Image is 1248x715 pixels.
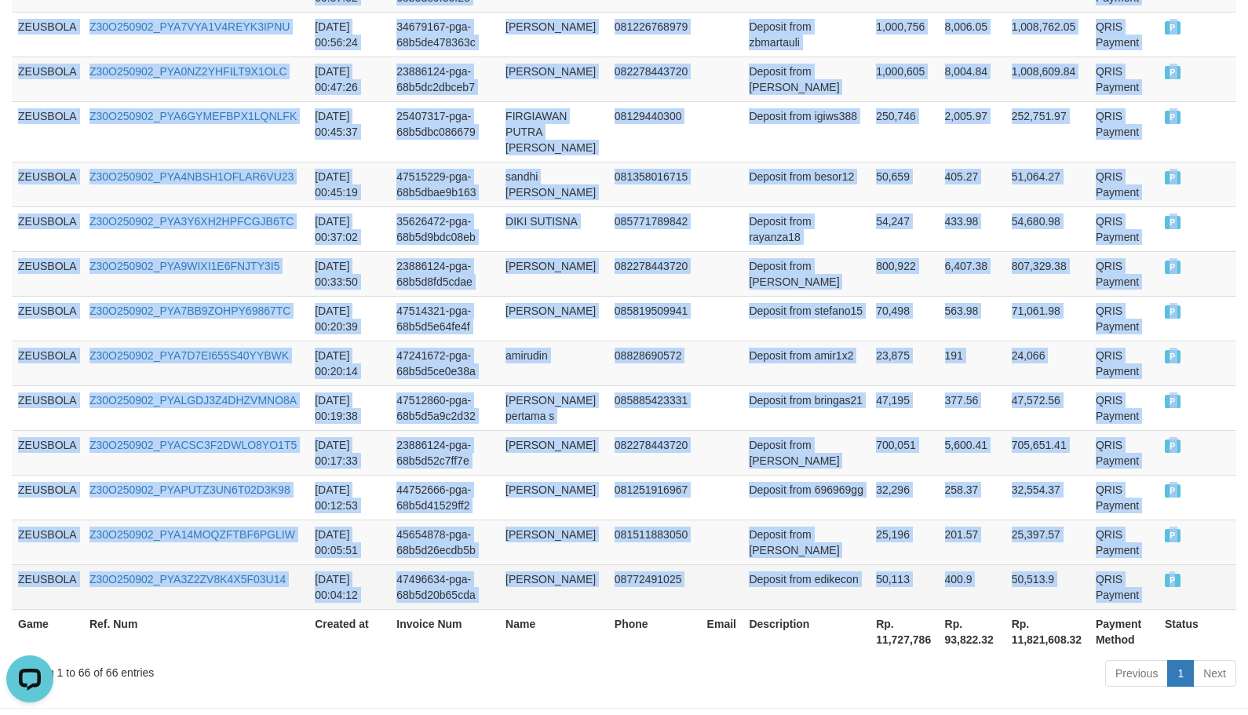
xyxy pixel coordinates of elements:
[12,57,83,101] td: ZEUSBOLA
[939,251,1005,296] td: 6,407.38
[89,573,286,585] a: Z30O250902_PYA3Z2ZV8K4X5F03U14
[743,341,870,385] td: Deposit from amir1x2
[939,609,1005,654] th: Rp. 93,822.32
[308,296,390,341] td: [DATE] 00:20:39
[12,564,83,609] td: ZEUSBOLA
[870,341,938,385] td: 23,875
[89,170,294,183] a: Z30O250902_PYA4NBSH1OFLAR6VU23
[390,520,499,564] td: 45654878-pga-68b5d26ecdb5b
[743,101,870,162] td: Deposit from igiws388
[608,296,701,341] td: 085819509941
[939,430,1005,475] td: 5,600.41
[308,162,390,206] td: [DATE] 00:45:19
[390,206,499,251] td: 35626472-pga-68b5d9bdc08eb
[12,385,83,430] td: ZEUSBOLA
[743,475,870,520] td: Deposit from 696969gg
[12,341,83,385] td: ZEUSBOLA
[608,430,701,475] td: 082278443720
[870,251,938,296] td: 800,922
[12,296,83,341] td: ZEUSBOLA
[939,520,1005,564] td: 201.57
[390,251,499,296] td: 23886124-pga-68b5d8fd5cdae
[1089,520,1159,564] td: QRIS Payment
[390,609,499,654] th: Invoice Num
[870,430,938,475] td: 700,051
[499,101,608,162] td: FIRGIAWAN PUTRA [PERSON_NAME]
[870,57,938,101] td: 1,000,605
[1089,475,1159,520] td: QRIS Payment
[1005,609,1089,654] th: Rp. 11,821,608.32
[308,251,390,296] td: [DATE] 00:33:50
[1089,385,1159,430] td: QRIS Payment
[390,12,499,57] td: 34679167-pga-68b5de478363c
[939,57,1005,101] td: 8,004.84
[499,520,608,564] td: [PERSON_NAME]
[1165,484,1180,498] span: PAID
[743,12,870,57] td: Deposit from zbmartauli
[939,475,1005,520] td: 258.37
[390,475,499,520] td: 44752666-pga-68b5d41529ff2
[939,296,1005,341] td: 563.98
[89,528,295,541] a: Z30O250902_PYA14MOQZFTBF6PGLIW
[89,110,297,122] a: Z30O250902_PYA6GYMEFBPX1LQNLFK
[1005,520,1089,564] td: 25,397.57
[12,475,83,520] td: ZEUSBOLA
[608,385,701,430] td: 085885423331
[1165,529,1180,542] span: PAID
[1165,440,1180,453] span: PAID
[608,520,701,564] td: 081511883050
[6,6,53,53] button: Open LiveChat chat widget
[608,57,701,101] td: 082278443720
[12,609,83,654] th: Game
[870,475,938,520] td: 32,296
[870,609,938,654] th: Rp. 11,727,786
[608,475,701,520] td: 081251916967
[12,206,83,251] td: ZEUSBOLA
[1159,609,1236,654] th: Status
[499,251,608,296] td: [PERSON_NAME]
[701,609,743,654] th: Email
[1089,101,1159,162] td: QRIS Payment
[1005,101,1089,162] td: 252,751.97
[939,564,1005,609] td: 400.9
[499,609,608,654] th: Name
[1105,660,1168,687] a: Previous
[308,520,390,564] td: [DATE] 00:05:51
[1165,66,1180,79] span: PAID
[308,430,390,475] td: [DATE] 00:17:33
[870,101,938,162] td: 250,746
[1005,430,1089,475] td: 705,651.41
[1165,574,1180,587] span: PAID
[743,206,870,251] td: Deposit from rayanza18
[870,385,938,430] td: 47,195
[939,341,1005,385] td: 191
[608,609,701,654] th: Phone
[308,101,390,162] td: [DATE] 00:45:37
[499,57,608,101] td: [PERSON_NAME]
[1005,162,1089,206] td: 51,064.27
[1165,305,1180,319] span: PAID
[12,162,83,206] td: ZEUSBOLA
[89,483,290,496] a: Z30O250902_PYAPUTZ3UN6T02D3K98
[499,564,608,609] td: [PERSON_NAME]
[308,341,390,385] td: [DATE] 00:20:14
[939,385,1005,430] td: 377.56
[12,658,509,680] div: Showing 1 to 66 of 66 entries
[743,296,870,341] td: Deposit from stefano15
[1089,341,1159,385] td: QRIS Payment
[1165,261,1180,274] span: PAID
[1089,12,1159,57] td: QRIS Payment
[499,341,608,385] td: amirudin
[608,341,701,385] td: 08828690572
[1165,21,1180,35] span: PAID
[1005,57,1089,101] td: 1,008,609.84
[608,251,701,296] td: 082278443720
[743,162,870,206] td: Deposit from besor12
[390,564,499,609] td: 47496634-pga-68b5d20b65cda
[1089,609,1159,654] th: Payment Method
[499,206,608,251] td: DIKI SUTISNA
[608,206,701,251] td: 085771789842
[390,162,499,206] td: 47515229-pga-68b5dbae9b163
[12,430,83,475] td: ZEUSBOLA
[390,385,499,430] td: 47512860-pga-68b5d5a9c2d32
